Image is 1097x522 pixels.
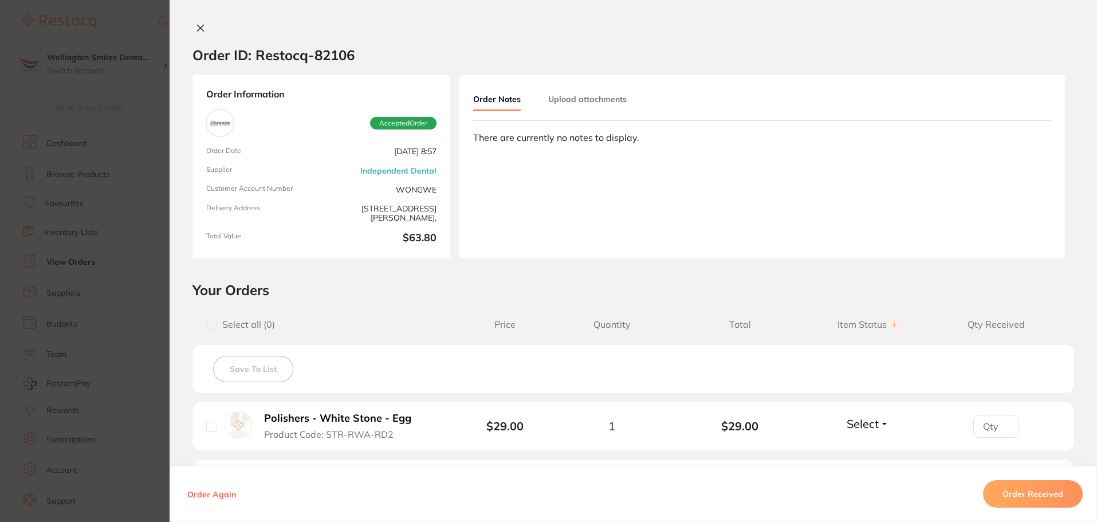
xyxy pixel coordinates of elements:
[548,319,676,330] span: Quantity
[217,319,275,330] span: Select all ( 0 )
[608,419,615,433] span: 1
[804,319,933,330] span: Item Status
[983,480,1083,508] button: Order Received
[326,147,437,156] span: [DATE] 8:57
[213,356,293,382] button: Save To List
[326,232,437,245] b: $63.80
[209,112,231,134] img: Independent Dental
[360,166,437,175] a: Independent Dental
[326,204,437,223] span: [STREET_ADDRESS][PERSON_NAME],
[676,419,804,433] b: $29.00
[462,319,548,330] span: Price
[206,166,317,175] span: Supplier
[676,319,804,330] span: Total
[264,429,394,439] span: Product Code: STR-RWA-RD2
[326,185,437,194] span: WONGWE
[264,413,411,425] b: Polishers - White Stone - Egg
[206,147,317,156] span: Order Date
[192,281,1074,299] h2: Your Orders
[206,89,437,100] strong: Order Information
[548,89,627,109] button: Upload attachments
[206,185,317,194] span: Customer Account Number
[184,489,239,499] button: Order Again
[486,419,524,433] b: $29.00
[206,204,317,223] span: Delivery Address
[225,411,252,438] img: Polishers - White Stone - Egg
[473,132,1051,143] div: There are currently no notes to display.
[932,319,1060,330] span: Qty Received
[370,117,437,129] span: Accepted Order
[192,46,355,64] h2: Order ID: Restocq- 82106
[973,415,1019,438] input: Qty
[847,417,879,431] span: Select
[261,412,424,440] button: Polishers - White Stone - Egg Product Code: STR-RWA-RD2
[473,89,521,111] button: Order Notes
[843,417,892,431] button: Select
[206,232,317,245] span: Total Value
